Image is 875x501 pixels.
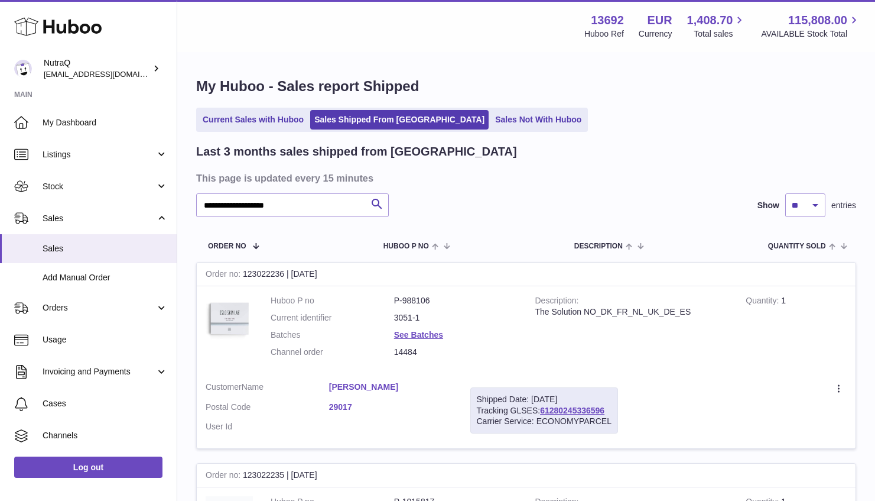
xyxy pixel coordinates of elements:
span: Sales [43,243,168,254]
strong: Order no [206,269,243,282]
a: [PERSON_NAME] [329,382,453,393]
div: Huboo Ref [584,28,624,40]
a: 29017 [329,402,453,413]
strong: Quantity [746,296,781,308]
a: Current Sales with Huboo [199,110,308,130]
dd: 3051-1 [394,312,518,324]
dt: Batches [271,329,394,341]
span: Total sales [694,28,746,40]
h2: Last 3 months sales shipped from [GEOGRAPHIC_DATA] [196,144,517,160]
dt: Postal Code [206,402,329,416]
span: Usage [43,334,168,345]
dd: P-988106 [394,295,518,306]
div: NutraQ [44,57,150,80]
dd: 14484 [394,347,518,358]
span: AVAILABLE Stock Total [761,28,861,40]
span: Listings [43,149,155,160]
div: The Solution NO_DK_FR_NL_UK_DE_ES [535,306,728,318]
span: Channels [43,430,168,441]
span: Invoicing and Payments [43,366,155,377]
a: 115,808.00 AVAILABLE Stock Total [761,12,861,40]
a: Sales Not With Huboo [491,110,585,130]
span: Cases [43,398,168,409]
h3: This page is updated every 15 minutes [196,172,853,185]
a: Sales Shipped From [GEOGRAPHIC_DATA] [310,110,489,130]
dt: Channel order [271,347,394,358]
td: 1 [737,286,856,373]
a: 61280245336596 [540,406,604,415]
dt: Huboo P no [271,295,394,306]
span: Stock [43,181,155,192]
dt: Name [206,382,329,396]
img: log@nutraq.com [14,60,32,77]
span: Add Manual Order [43,272,168,283]
div: 123022236 | [DATE] [197,263,856,286]
a: 1,408.70 Total sales [687,12,747,40]
strong: Description [535,296,579,308]
span: Order No [208,243,246,250]
div: Tracking GLSES: [470,387,618,434]
span: Customer [206,382,242,392]
dt: Current identifier [271,312,394,324]
h1: My Huboo - Sales report Shipped [196,77,856,96]
span: Huboo P no [383,243,429,250]
div: Carrier Service: ECONOMYPARCEL [477,416,611,427]
span: [EMAIL_ADDRESS][DOMAIN_NAME] [44,69,174,79]
strong: Order no [206,470,243,483]
span: Orders [43,302,155,313]
dt: User Id [206,421,329,432]
span: Quantity Sold [768,243,826,250]
img: 136921728478892.jpg [206,295,253,342]
strong: 13692 [591,12,624,28]
label: Show [757,200,779,211]
a: See Batches [394,330,443,340]
span: My Dashboard [43,117,168,128]
div: Currency [639,28,672,40]
span: 115,808.00 [788,12,847,28]
div: Shipped Date: [DATE] [477,394,611,405]
span: Description [574,243,623,250]
div: 123022235 | [DATE] [197,464,856,487]
strong: EUR [647,12,672,28]
span: entries [831,200,856,211]
span: Sales [43,213,155,224]
a: Log out [14,457,162,478]
span: 1,408.70 [687,12,733,28]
